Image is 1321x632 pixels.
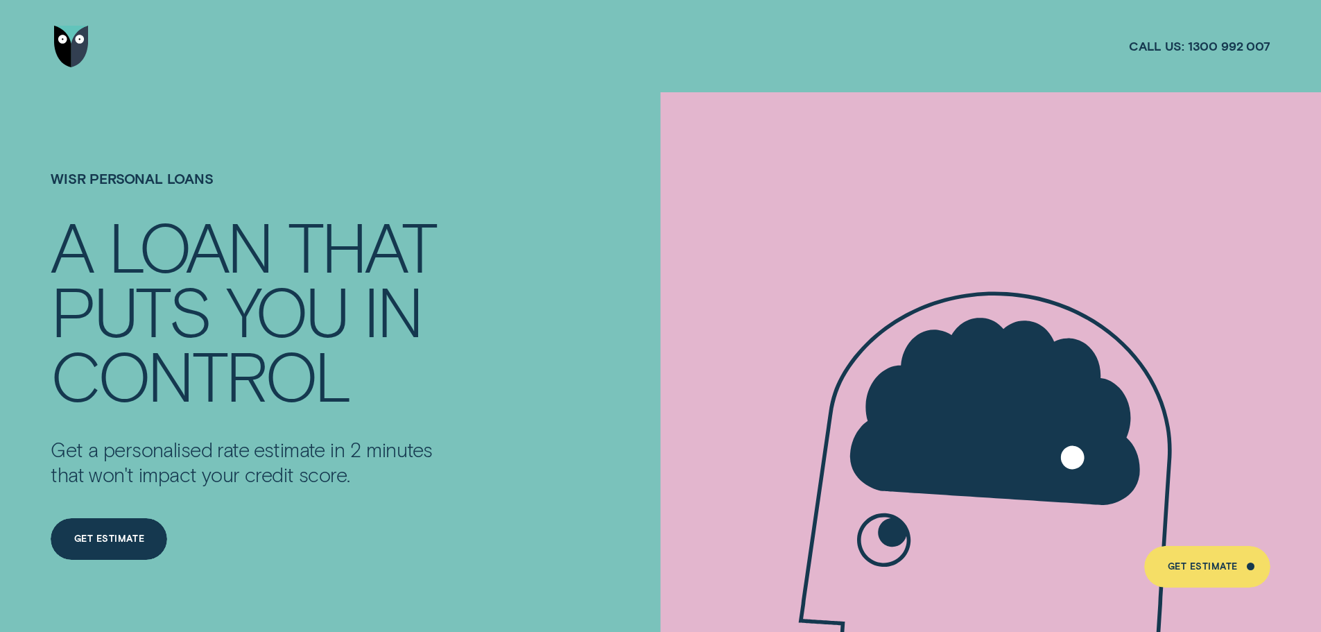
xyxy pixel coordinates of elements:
[363,277,422,342] div: IN
[108,213,271,277] div: LOAN
[1129,38,1184,54] span: Call us:
[1188,38,1270,54] span: 1300 992 007
[51,342,349,407] div: CONTROL
[51,213,92,277] div: A
[54,26,89,67] img: Wisr
[1144,546,1270,588] a: Get Estimate
[51,437,451,487] p: Get a personalised rate estimate in 2 minutes that won't impact your credit score.
[226,277,347,342] div: YOU
[51,171,451,213] h1: Wisr Personal Loans
[51,213,451,407] h4: A LOAN THAT PUTS YOU IN CONTROL
[51,277,209,342] div: PUTS
[288,213,435,277] div: THAT
[1129,38,1270,54] a: Call us:1300 992 007
[51,518,167,560] a: Get Estimate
